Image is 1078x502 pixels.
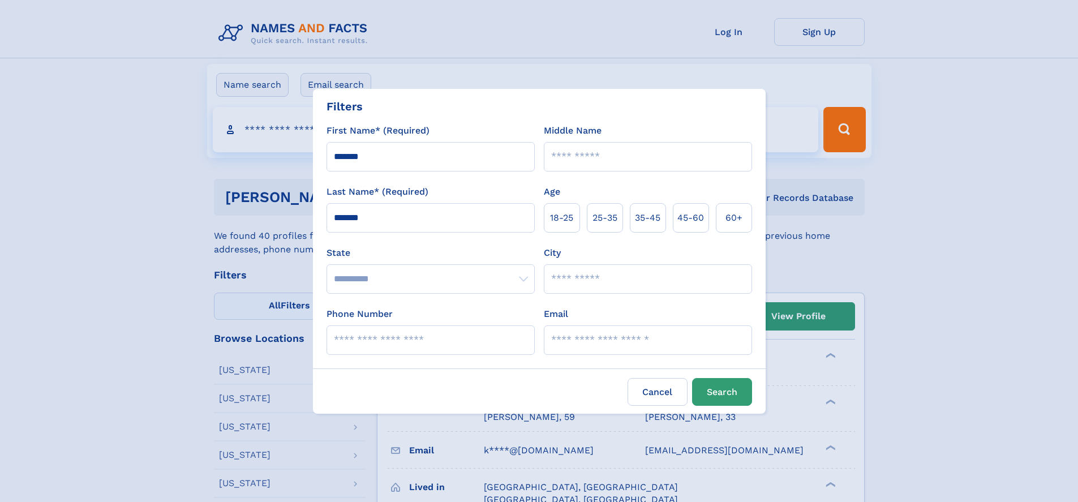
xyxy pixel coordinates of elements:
div: Filters [327,98,363,115]
label: Age [544,185,560,199]
label: Email [544,307,568,321]
label: Last Name* (Required) [327,185,428,199]
label: Cancel [628,378,688,406]
label: Middle Name [544,124,602,138]
span: 35‑45 [635,211,660,225]
button: Search [692,378,752,406]
span: 18‑25 [550,211,573,225]
label: Phone Number [327,307,393,321]
label: City [544,246,561,260]
span: 45‑60 [677,211,704,225]
label: First Name* (Required) [327,124,430,138]
label: State [327,246,535,260]
span: 25‑35 [592,211,617,225]
span: 60+ [725,211,742,225]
